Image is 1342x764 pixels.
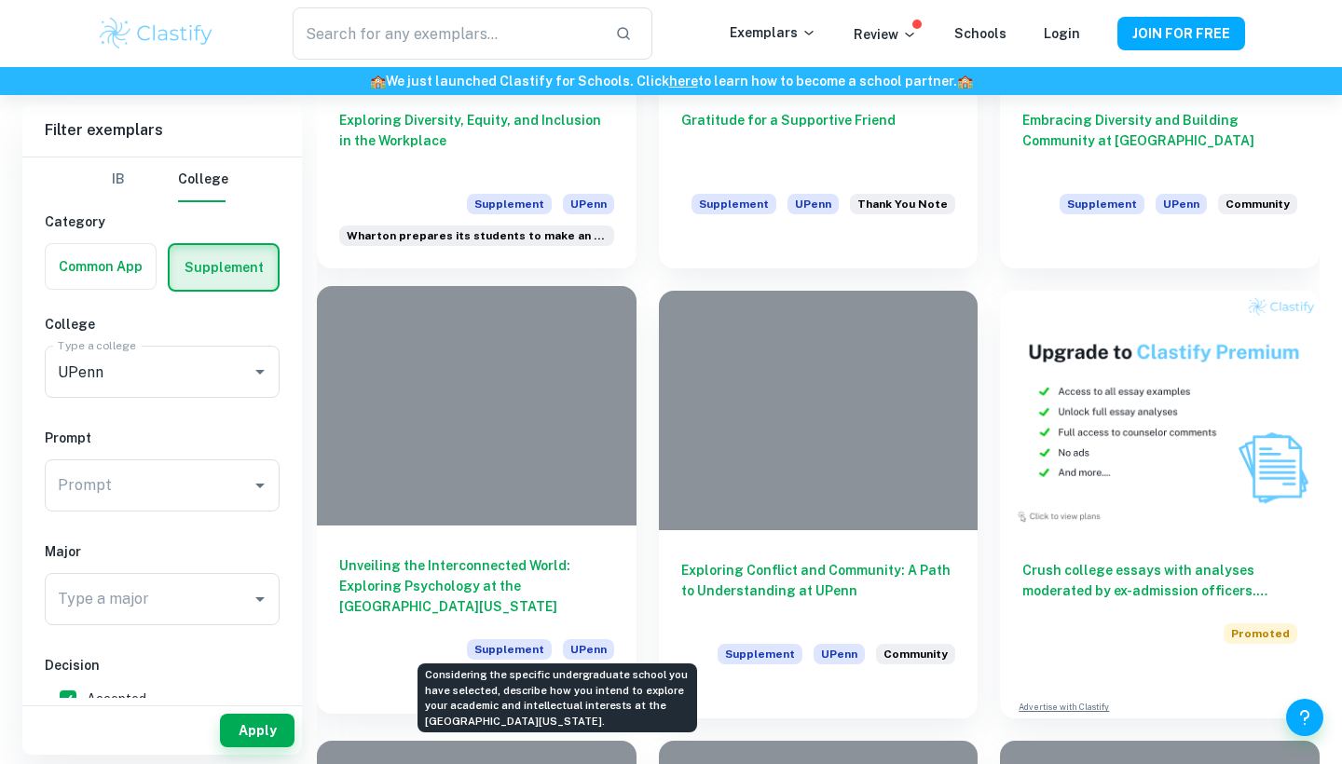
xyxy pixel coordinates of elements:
[45,541,280,562] h6: Major
[170,245,278,290] button: Supplement
[339,225,614,246] div: Wharton prepares its students to make an impact by applying business methods and economic theory ...
[659,291,979,718] a: Exploring Conflict and Community: A Path to Understanding at UPennSupplementUPennHow will you exp...
[730,22,816,43] p: Exemplars
[1117,17,1245,50] button: JOIN FOR FREE
[857,196,948,212] span: Thank You Note
[339,555,614,617] h6: Unveiling the Interconnected World: Exploring Psychology at the [GEOGRAPHIC_DATA][US_STATE]
[1060,194,1144,214] span: Supplement
[467,639,552,660] span: Supplement
[681,560,956,621] h6: Exploring Conflict and Community: A Path to Understanding at UPenn
[347,227,607,244] span: Wharton prepares its students to make an impact by applying business method
[692,194,776,214] span: Supplement
[247,472,273,498] button: Open
[1286,699,1323,736] button: Help and Feedback
[58,337,135,353] label: Type a college
[787,194,839,214] span: UPenn
[1224,623,1297,644] span: Promoted
[22,104,302,157] h6: Filter exemplars
[418,663,697,732] div: Considering the specific undergraduate school you have selected, describe how you intend to explo...
[96,157,141,202] button: IB
[1156,194,1207,214] span: UPenn
[45,655,280,675] h6: Decision
[46,244,156,289] button: Common App
[957,74,973,89] span: 🏫
[293,7,600,60] input: Search for any exemplars...
[854,24,917,45] p: Review
[467,194,552,214] span: Supplement
[681,110,956,171] h6: Gratitude for a Supportive Friend
[1000,291,1320,530] img: Thumbnail
[883,646,948,662] span: Community
[87,689,146,709] span: Accepted
[1019,701,1109,714] a: Advertise with Clastify
[45,314,280,334] h6: College
[220,714,294,747] button: Apply
[1044,26,1080,41] a: Login
[850,194,955,225] div: Write a short thank-you note to someone you have not yet thanked and would like to acknowledge. (...
[247,359,273,385] button: Open
[317,291,637,718] a: Unveiling the Interconnected World: Exploring Psychology at the [GEOGRAPHIC_DATA][US_STATE]Supple...
[178,157,228,202] button: College
[370,74,386,89] span: 🏫
[563,194,614,214] span: UPenn
[563,639,614,660] span: UPenn
[1022,560,1297,601] h6: Crush college essays with analyses moderated by ex-admission officers. Upgrade now
[97,15,215,52] img: Clastify logo
[45,428,280,448] h6: Prompt
[96,157,228,202] div: Filter type choice
[718,644,802,664] span: Supplement
[1226,196,1290,212] span: Community
[669,74,698,89] a: here
[45,211,280,232] h6: Category
[1022,110,1297,171] h6: Embracing Diversity and Building Community at [GEOGRAPHIC_DATA]
[876,644,955,675] div: How will you explore community at Penn? Consider how Penn will help shape your perspective and id...
[4,71,1338,91] h6: We just launched Clastify for Schools. Click to learn how to become a school partner.
[339,110,614,171] h6: Exploring Diversity, Equity, and Inclusion in the Workplace
[954,26,1006,41] a: Schools
[247,586,273,612] button: Open
[1218,194,1297,225] div: How will you explore community at Penn? Consider how Penn will help shape your perspective and id...
[814,644,865,664] span: UPenn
